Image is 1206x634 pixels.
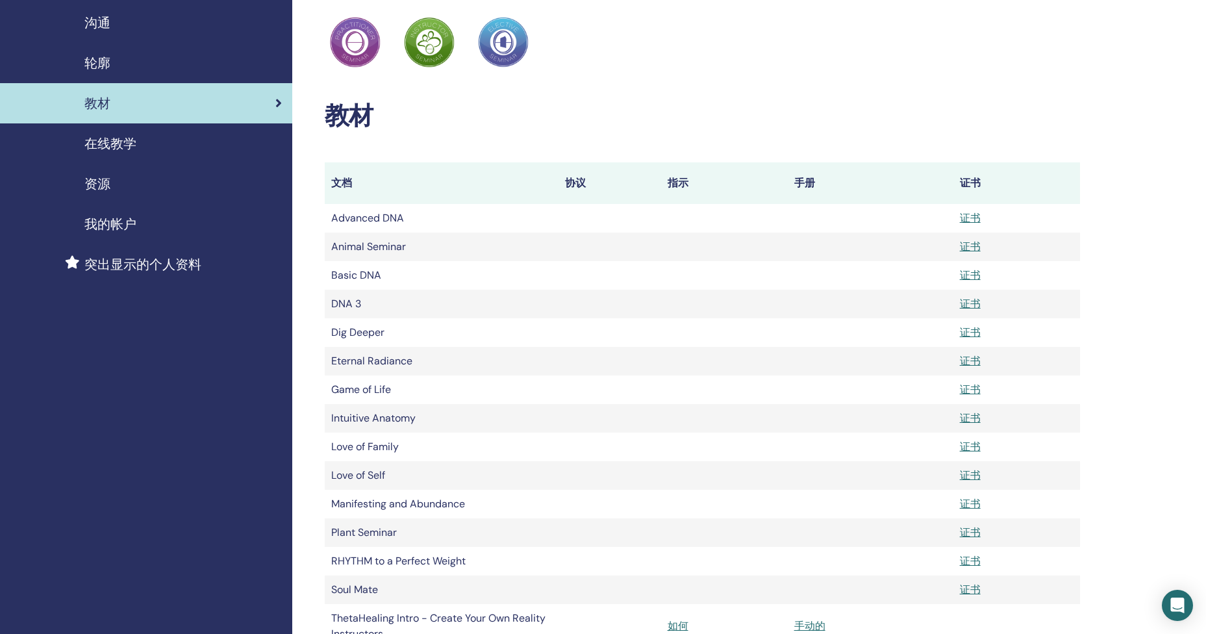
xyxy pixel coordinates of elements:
[325,261,559,290] td: Basic DNA
[960,383,981,396] a: 证书
[960,411,981,425] a: 证书
[960,297,981,311] a: 证书
[559,162,661,204] th: 协议
[960,240,981,253] a: 证书
[325,576,559,604] td: Soul Mate
[325,204,559,233] td: Advanced DNA
[960,440,981,453] a: 证书
[478,17,529,68] img: Practitioner
[330,17,381,68] img: Practitioner
[668,619,688,633] a: 如何
[325,233,559,261] td: Animal Seminar
[325,404,559,433] td: Intuitive Anatomy
[325,101,1080,131] h2: 教材
[325,375,559,404] td: Game of Life
[788,162,953,204] th: 手册
[953,162,1080,204] th: 证书
[794,619,825,633] a: 手动的
[325,347,559,375] td: Eternal Radiance
[84,255,201,274] span: 突出显示的个人资料
[325,290,559,318] td: DNA 3
[1162,590,1193,621] div: Open Intercom Messenger
[325,518,559,547] td: Plant Seminar
[960,468,981,482] a: 证书
[325,433,559,461] td: Love of Family
[84,174,110,194] span: 资源
[960,583,981,596] a: 证书
[960,268,981,282] a: 证书
[325,547,559,576] td: RHYTHM to a Perfect Weight
[960,497,981,511] a: 证书
[661,162,788,204] th: 指示
[84,53,110,73] span: 轮廓
[84,214,136,234] span: 我的帐户
[325,318,559,347] td: Dig Deeper
[960,325,981,339] a: 证书
[84,94,110,113] span: 教材
[84,13,110,32] span: 沟通
[325,490,559,518] td: Manifesting and Abundance
[404,17,455,68] img: Practitioner
[960,211,981,225] a: 证书
[84,134,136,153] span: 在线教学
[325,162,559,204] th: 文档
[960,554,981,568] a: 证书
[325,461,559,490] td: Love of Self
[960,354,981,368] a: 证书
[960,526,981,539] a: 证书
